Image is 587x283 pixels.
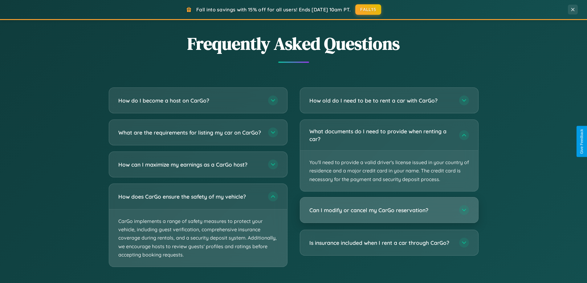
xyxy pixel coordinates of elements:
[309,97,453,104] h3: How old do I need to be to rent a car with CarGo?
[118,161,262,168] h3: How can I maximize my earnings as a CarGo host?
[580,129,584,154] div: Give Feedback
[309,239,453,247] h3: Is insurance included when I rent a car through CarGo?
[118,193,262,200] h3: How does CarGo ensure the safety of my vehicle?
[355,4,381,15] button: FALL15
[309,206,453,214] h3: Can I modify or cancel my CarGo reservation?
[309,127,453,143] h3: What documents do I need to provide when renting a car?
[118,97,262,104] h3: How do I become a host on CarGo?
[196,6,351,13] span: Fall into savings with 15% off for all users! Ends [DATE] 10am PT.
[300,151,478,191] p: You'll need to provide a valid driver's license issued in your country of residence and a major c...
[109,209,287,267] p: CarGo implements a range of safety measures to protect your vehicle, including guest verification...
[118,129,262,136] h3: What are the requirements for listing my car on CarGo?
[109,32,479,55] h2: Frequently Asked Questions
